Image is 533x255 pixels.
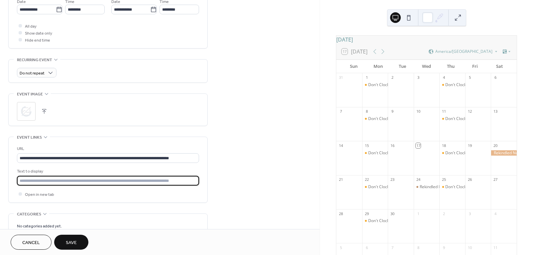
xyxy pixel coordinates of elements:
[441,177,446,182] div: 25
[364,177,369,182] div: 22
[368,184,450,190] div: Don't Clock Out's Healthcare Support Group
[420,184,501,190] div: Rekindled Nurse- Pottery Painting Workshop
[467,143,472,148] div: 19
[17,223,62,230] span: No categories added yet.
[20,69,45,77] span: Do not repeat
[368,82,450,88] div: Don't Clock Out's Healthcare Support Group
[439,82,465,88] div: Don't Clock Out's Nursing Support Group
[17,102,36,121] div: ;
[17,91,43,98] span: Event image
[416,177,421,182] div: 24
[463,60,487,73] div: Fri
[439,116,465,122] div: Don't Clock Out's Nursing Support Group
[338,75,343,80] div: 31
[364,245,369,250] div: 6
[493,211,498,216] div: 4
[445,82,521,88] div: Don't Clock Out's Nursing Support Group
[362,82,388,88] div: Don't Clock Out's Healthcare Support Group
[493,143,498,148] div: 20
[445,116,521,122] div: Don't Clock Out's Nursing Support Group
[390,211,395,216] div: 30
[338,143,343,148] div: 14
[467,211,472,216] div: 3
[414,60,439,73] div: Wed
[338,109,343,114] div: 7
[445,184,521,190] div: Don't Clock Out's Nursing Support Group
[54,235,88,250] button: Save
[441,75,446,80] div: 4
[487,60,511,73] div: Sat
[338,211,343,216] div: 28
[439,150,465,156] div: Don't Clock Out's Nursing Support Group
[467,75,472,80] div: 5
[493,245,498,250] div: 11
[17,134,42,141] span: Event links
[390,143,395,148] div: 16
[390,75,395,80] div: 2
[17,145,198,152] div: URL
[362,116,388,122] div: Don't Clock Out's Healthcare Support Group
[17,168,198,175] div: Text to display
[445,150,521,156] div: Don't Clock Out's Nursing Support Group
[336,36,517,44] div: [DATE]
[390,245,395,250] div: 7
[25,30,52,37] span: Show date only
[338,177,343,182] div: 21
[467,245,472,250] div: 10
[435,50,492,54] span: America/[GEOGRAPHIC_DATA]
[368,150,450,156] div: Don't Clock Out's Healthcare Support Group
[25,37,50,44] span: Hide end time
[364,75,369,80] div: 1
[368,116,450,122] div: Don't Clock Out's Healthcare Support Group
[364,211,369,216] div: 29
[11,235,52,250] button: Cancel
[416,75,421,80] div: 3
[491,150,517,156] div: Rekindled Nurse- Run to Revive 5K run/walk & 1 mile & block party event
[416,245,421,250] div: 8
[362,218,388,224] div: Don't Clock Out's Healthcare Support Group
[17,57,52,64] span: Recurring event
[416,109,421,114] div: 10
[25,23,37,30] span: All day
[362,150,388,156] div: Don't Clock Out's Healthcare Support Group
[416,211,421,216] div: 1
[338,245,343,250] div: 5
[22,239,40,246] span: Cancel
[441,143,446,148] div: 18
[390,177,395,182] div: 23
[416,143,421,148] div: 17
[441,245,446,250] div: 9
[439,60,463,73] div: Thu
[17,211,41,218] span: Categories
[362,184,388,190] div: Don't Clock Out's Healthcare Support Group
[364,143,369,148] div: 15
[439,184,465,190] div: Don't Clock Out's Nursing Support Group
[342,60,366,73] div: Sun
[493,109,498,114] div: 13
[414,184,440,190] div: Rekindled Nurse- Pottery Painting Workshop
[467,177,472,182] div: 26
[390,60,414,73] div: Tue
[66,239,77,246] span: Save
[493,177,498,182] div: 27
[25,191,54,198] span: Open in new tab
[368,218,450,224] div: Don't Clock Out's Healthcare Support Group
[441,211,446,216] div: 2
[441,109,446,114] div: 11
[493,75,498,80] div: 6
[390,109,395,114] div: 9
[364,109,369,114] div: 8
[467,109,472,114] div: 12
[366,60,390,73] div: Mon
